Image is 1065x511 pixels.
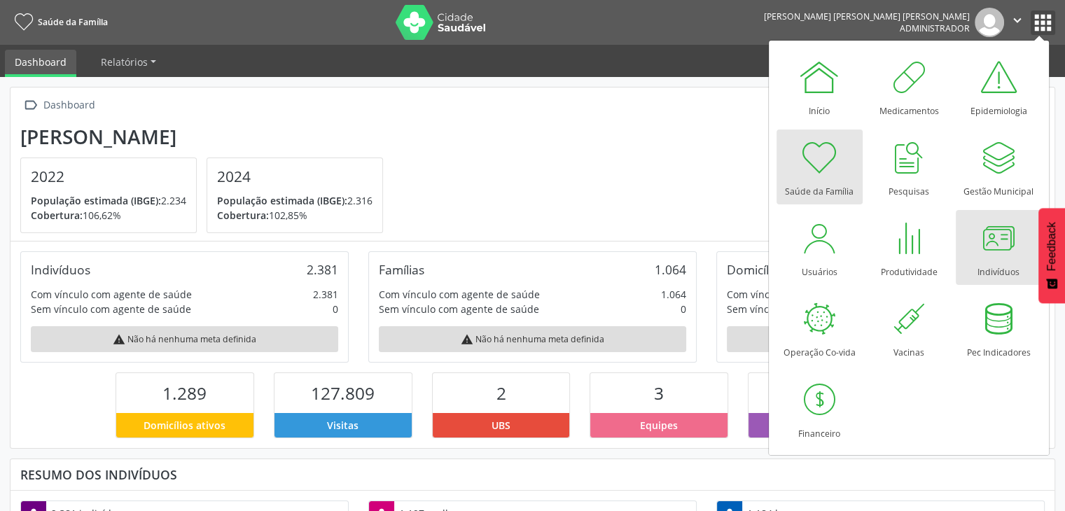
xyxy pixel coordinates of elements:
div: Dashboard [41,95,97,115]
a: Medicamentos [866,49,952,124]
span: Administrador [900,22,970,34]
a: Saúde da Família [10,10,108,34]
span: UBS [492,418,510,433]
img: img [975,8,1004,37]
span: Feedback [1045,222,1058,271]
span: Domicílios ativos [144,418,225,433]
span: Relatórios [101,55,148,69]
div: [PERSON_NAME] [20,125,393,148]
a:  Dashboard [20,95,97,115]
a: Pesquisas [866,129,952,204]
div: Resumo dos indivíduos [20,467,1045,482]
span: Saúde da Família [38,16,108,28]
a: Dashboard [5,50,76,77]
a: Saúde da Família [777,129,863,204]
div: 2.381 [313,287,338,302]
span: Visitas [327,418,359,433]
div: 0 [333,302,338,316]
span: População estimada (IBGE): [31,194,161,207]
p: 102,85% [217,208,373,223]
button: Feedback - Mostrar pesquisa [1038,208,1065,303]
i:  [20,95,41,115]
p: 106,62% [31,208,186,223]
span: 127.809 [311,381,375,405]
div: Sem vínculo com agente de saúde [31,302,191,316]
a: Pec Indicadores [956,290,1042,365]
div: Não há nenhuma meta definida [727,326,1034,352]
div: 0 [681,302,686,316]
a: Financeiro [777,372,863,447]
span: População estimada (IBGE): [217,194,347,207]
span: 3 [654,381,664,405]
div: Com vínculo com agente de saúde [379,287,540,302]
span: Cobertura: [217,209,269,222]
div: [PERSON_NAME] [PERSON_NAME] [PERSON_NAME] [764,10,970,22]
button: apps [1031,10,1055,35]
h4: 2024 [217,168,373,185]
i: warning [461,333,473,346]
div: Não há nenhuma meta definida [31,326,338,352]
a: Epidemiologia [956,49,1042,124]
a: Início [777,49,863,124]
a: Operação Co-vida [777,290,863,365]
div: Domicílios [727,262,785,277]
span: 1.289 [162,381,207,405]
span: Equipes [640,418,678,433]
div: Não há nenhuma meta definida [379,326,686,352]
i:  [1010,13,1025,28]
p: 2.316 [217,193,373,208]
div: Indivíduos [31,262,90,277]
a: Indivíduos [956,210,1042,285]
div: Com vínculo com agente de saúde [31,287,192,302]
a: Gestão Municipal [956,129,1042,204]
p: 2.234 [31,193,186,208]
a: Produtividade [866,210,952,285]
span: 2 [496,381,506,405]
h4: 2022 [31,168,186,185]
a: Vacinas [866,290,952,365]
div: Sem vínculo com agente de saúde [727,302,887,316]
div: Famílias [379,262,424,277]
span: Cobertura: [31,209,83,222]
div: 2.381 [307,262,338,277]
button:  [1004,8,1031,37]
div: Com vínculo com agente de saúde [727,287,888,302]
div: 1.064 [661,287,686,302]
div: Sem vínculo com agente de saúde [379,302,539,316]
a: Relatórios [91,50,166,74]
a: Usuários [777,210,863,285]
div: 1.064 [655,262,686,277]
i: warning [113,333,125,346]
